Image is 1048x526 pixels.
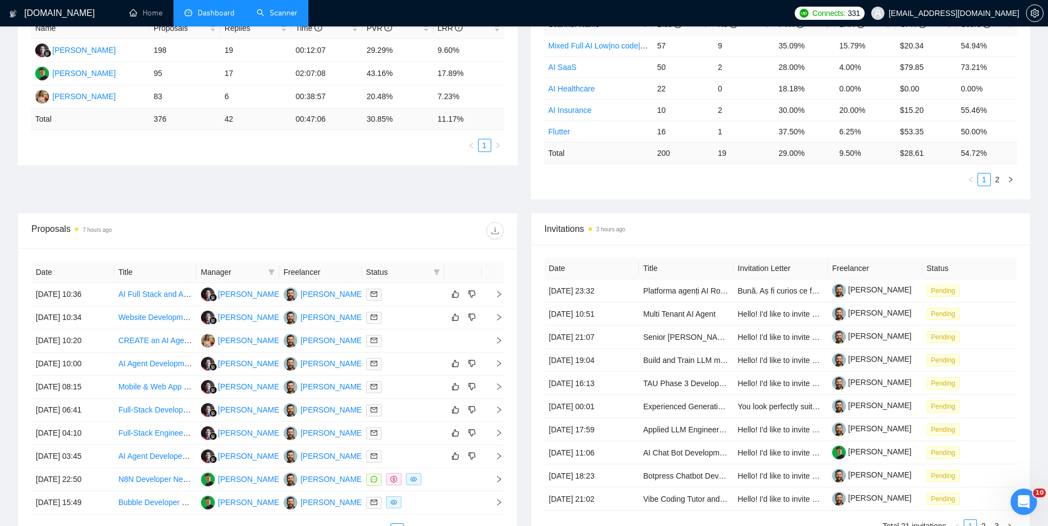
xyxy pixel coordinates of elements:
[1026,9,1044,18] a: setting
[832,376,846,390] img: c1-JWQDXWEy3CnA6sRtFzzU22paoDq5cZnWyBNc3HWqwvuW0qNnjm1CMP-YmbEEtPC
[371,360,377,367] span: mail
[218,450,281,462] div: [PERSON_NAME]
[895,56,956,78] td: $79.85
[201,405,281,414] a: SS[PERSON_NAME]
[149,85,220,109] td: 83
[774,99,835,121] td: 30.00%
[957,142,1017,164] td: 54.72 %
[284,335,364,344] a: VK[PERSON_NAME]
[433,62,504,85] td: 17.89%
[549,20,600,29] span: Scanner Name
[639,258,734,279] th: Title
[201,474,281,483] a: MB[PERSON_NAME]
[465,380,479,393] button: dislike
[149,39,220,62] td: 198
[201,403,215,417] img: SS
[1004,173,1017,186] button: right
[779,20,805,29] span: PVR
[927,331,960,343] span: Pending
[468,382,476,391] span: dislike
[201,288,215,301] img: SS
[713,35,774,56] td: 9
[465,139,478,152] li: Previous Page
[218,357,281,370] div: [PERSON_NAME]
[284,289,364,298] a: VK[PERSON_NAME]
[284,311,297,324] img: VK
[544,142,653,164] td: Total
[549,127,571,136] a: Flutter
[713,99,774,121] td: 2
[1033,489,1046,497] span: 10
[927,355,964,364] a: Pending
[832,353,846,367] img: c1-JWQDXWEy3CnA6sRtFzzU22paoDq5cZnWyBNc3HWqwvuW0qNnjm1CMP-YmbEEtPC
[301,404,364,416] div: [PERSON_NAME]
[653,78,713,99] td: 22
[291,85,362,109] td: 00:38:57
[149,18,220,39] th: Proposals
[927,309,964,318] a: Pending
[371,406,377,413] span: mail
[452,429,459,437] span: like
[927,493,960,505] span: Pending
[832,469,846,482] img: c1-JWQDXWEy3CnA6sRtFzzU22paoDq5cZnWyBNc3HWqwvuW0qNnjm1CMP-YmbEEtPC
[184,9,192,17] span: dashboard
[433,269,440,275] span: filter
[927,286,964,295] a: Pending
[35,90,49,104] img: AV
[284,497,364,506] a: VK[PERSON_NAME]
[835,78,895,99] td: 0.00%
[44,50,51,57] img: gigradar-bm.png
[927,471,964,480] a: Pending
[900,20,926,29] span: CPR
[154,22,208,34] span: Proposals
[835,121,895,142] td: 6.25%
[31,109,149,130] td: Total
[284,382,364,391] a: VK[PERSON_NAME]
[149,62,220,85] td: 95
[209,455,217,463] img: gigradar-bm.png
[643,286,741,295] a: Platforma agenți AI România
[839,20,865,29] span: LRR
[209,363,217,371] img: gigradar-bm.png
[284,426,297,440] img: VK
[31,222,268,240] div: Proposals
[220,109,291,130] td: 42
[978,173,991,186] li: 1
[35,68,116,77] a: MB[PERSON_NAME]
[549,106,592,115] a: AI Insurance
[118,405,415,414] a: Full-Stack Developer (Next.js + AI) to Build MVP for Investor Meeting Intelligence SaaS
[284,359,364,367] a: VK[PERSON_NAME]
[438,24,463,32] span: LRR
[832,401,911,410] a: [PERSON_NAME]
[927,285,960,297] span: Pending
[284,403,297,417] img: VK
[927,402,964,410] a: Pending
[653,56,713,78] td: 50
[927,494,964,503] a: Pending
[895,78,956,99] td: $0.00
[371,476,377,482] span: message
[927,424,960,436] span: Pending
[284,428,364,437] a: VK[PERSON_NAME]
[465,288,479,301] button: dislike
[218,311,281,323] div: [PERSON_NAME]
[201,473,215,486] img: MB
[291,62,362,85] td: 02:07:08
[643,402,880,411] a: Experienced Generative AI Engineer (RAG, Vector Retrieval, Scaling)
[209,409,217,417] img: gigradar-bm.png
[774,121,835,142] td: 37.50%
[433,109,504,130] td: 11.17 %
[218,427,281,439] div: [PERSON_NAME]
[433,85,504,109] td: 7.23%
[718,20,737,29] span: Re
[957,56,1017,78] td: 73.21%
[468,290,476,299] span: dislike
[9,5,17,23] img: logo
[301,311,364,323] div: [PERSON_NAME]
[201,311,215,324] img: SS
[35,44,49,57] img: SS
[449,311,462,324] button: like
[991,173,1003,186] a: 2
[367,24,393,32] span: PVR
[643,448,794,457] a: AI Chat Bot Development for Online Traders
